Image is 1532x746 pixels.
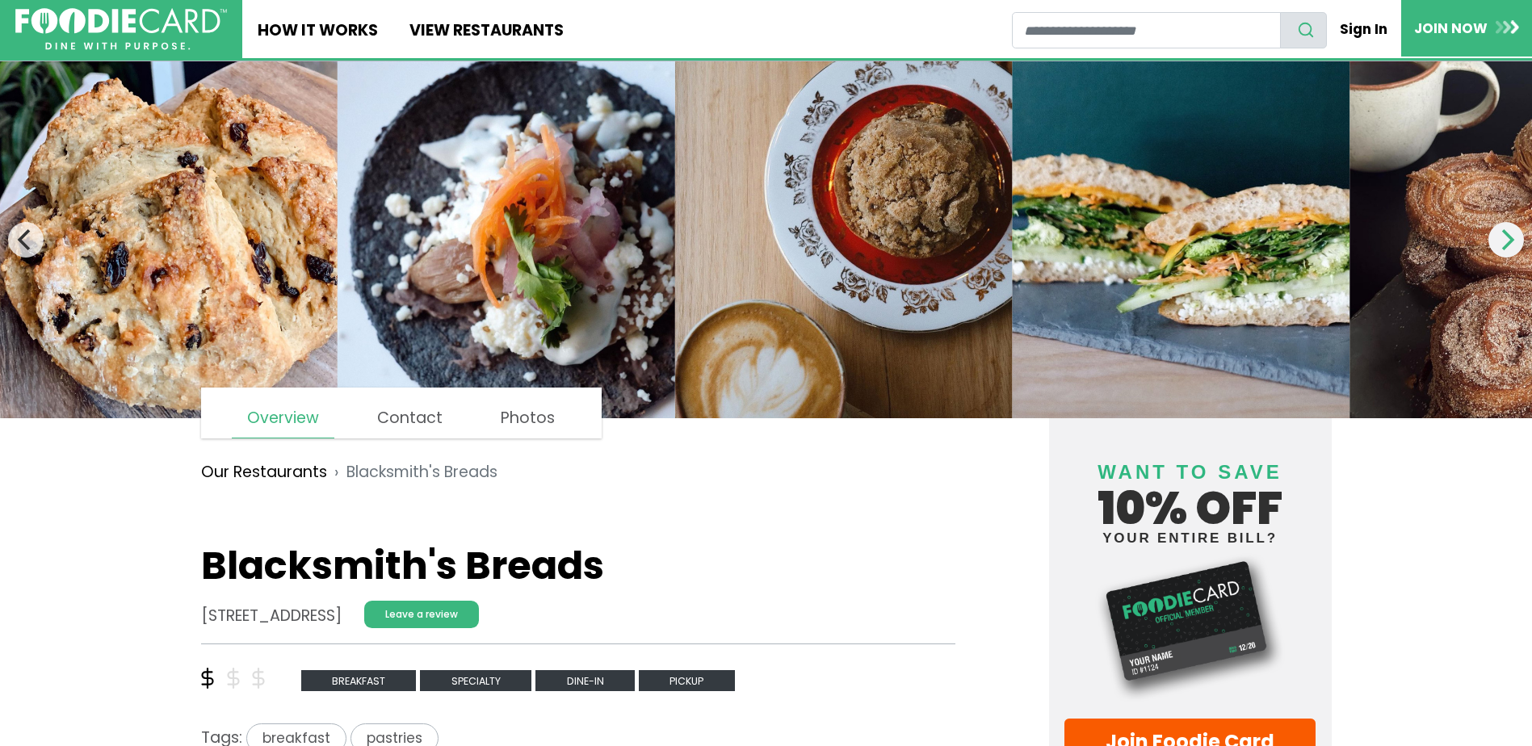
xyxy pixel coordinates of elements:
[301,670,417,692] span: breakfast
[1488,222,1524,258] button: Next
[8,222,44,258] button: Previous
[420,668,535,690] a: specialty
[1064,553,1316,702] img: Foodie Card
[639,670,735,692] span: Pickup
[201,461,327,484] a: Our Restaurants
[232,399,334,438] a: Overview
[1280,12,1327,48] button: search
[1064,531,1316,545] small: your entire bill?
[201,388,602,438] nav: page links
[1012,12,1281,48] input: restaurant search
[535,668,639,690] a: Dine-in
[301,668,421,690] a: breakfast
[1064,441,1316,545] h4: 10% off
[535,670,635,692] span: Dine-in
[362,399,458,438] a: Contact
[639,668,735,690] a: Pickup
[364,601,479,628] a: Leave a review
[485,399,570,438] a: Photos
[201,543,956,589] h1: Blacksmith's Breads
[201,449,956,496] nav: breadcrumb
[327,461,497,484] li: Blacksmith's Breads
[420,670,531,692] span: specialty
[15,8,227,51] img: FoodieCard; Eat, Drink, Save, Donate
[201,605,342,628] address: [STREET_ADDRESS]
[1098,461,1282,483] span: Want to save
[1327,11,1401,47] a: Sign In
